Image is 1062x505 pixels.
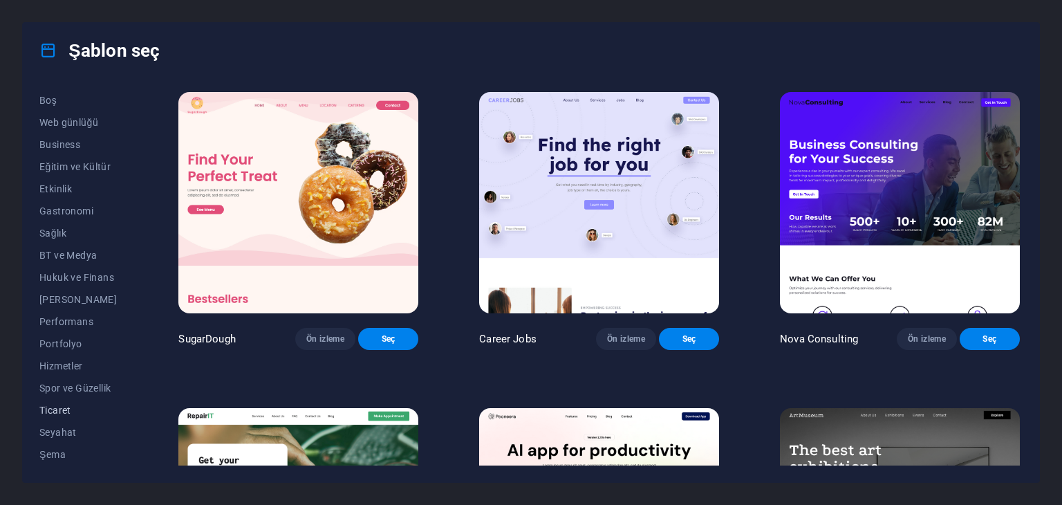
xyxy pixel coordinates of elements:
[306,333,344,345] span: Ön izleme
[39,383,118,394] span: Spor ve Güzellik
[178,332,235,346] p: SugarDough
[39,294,118,305] span: [PERSON_NAME]
[596,328,656,350] button: Ön izleme
[39,266,118,288] button: Hukuk ve Finans
[39,360,118,371] span: Hizmetler
[295,328,355,350] button: Ön izleme
[39,183,118,194] span: Etkinlik
[39,111,118,134] button: Web günlüğü
[39,449,118,460] span: Şema
[971,333,1009,345] span: Seç
[780,332,858,346] p: Nova Consulting
[39,272,118,283] span: Hukuk ve Finans
[39,443,118,466] button: Şema
[39,200,118,222] button: Gastronomi
[670,333,708,345] span: Seç
[659,328,719,350] button: Seç
[39,95,118,106] span: Boş
[897,328,957,350] button: Ön izleme
[39,139,118,150] span: Business
[39,311,118,333] button: Performans
[39,117,118,128] span: Web günlüğü
[39,222,118,244] button: Sağlık
[39,89,118,111] button: Boş
[960,328,1020,350] button: Seç
[39,250,118,261] span: BT ve Medya
[39,355,118,377] button: Hizmetler
[479,332,537,346] p: Career Jobs
[39,377,118,399] button: Spor ve Güzellik
[607,333,645,345] span: Ön izleme
[39,244,118,266] button: BT ve Medya
[39,421,118,443] button: Seyahat
[39,333,118,355] button: Portfolyo
[39,399,118,421] button: Ticaret
[39,338,118,349] span: Portfolyo
[780,92,1020,313] img: Nova Consulting
[39,161,118,172] span: Eğitim ve Kültür
[369,333,407,345] span: Seç
[39,427,118,438] span: Seyahat
[479,92,719,313] img: Career Jobs
[39,405,118,416] span: Ticaret
[358,328,418,350] button: Seç
[39,228,118,239] span: Sağlık
[39,156,118,178] button: Eğitim ve Kültür
[39,288,118,311] button: [PERSON_NAME]
[908,333,946,345] span: Ön izleme
[39,205,118,217] span: Gastronomi
[39,134,118,156] button: Business
[39,39,160,62] h4: Şablon seç
[39,316,118,327] span: Performans
[178,92,418,313] img: SugarDough
[39,178,118,200] button: Etkinlik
